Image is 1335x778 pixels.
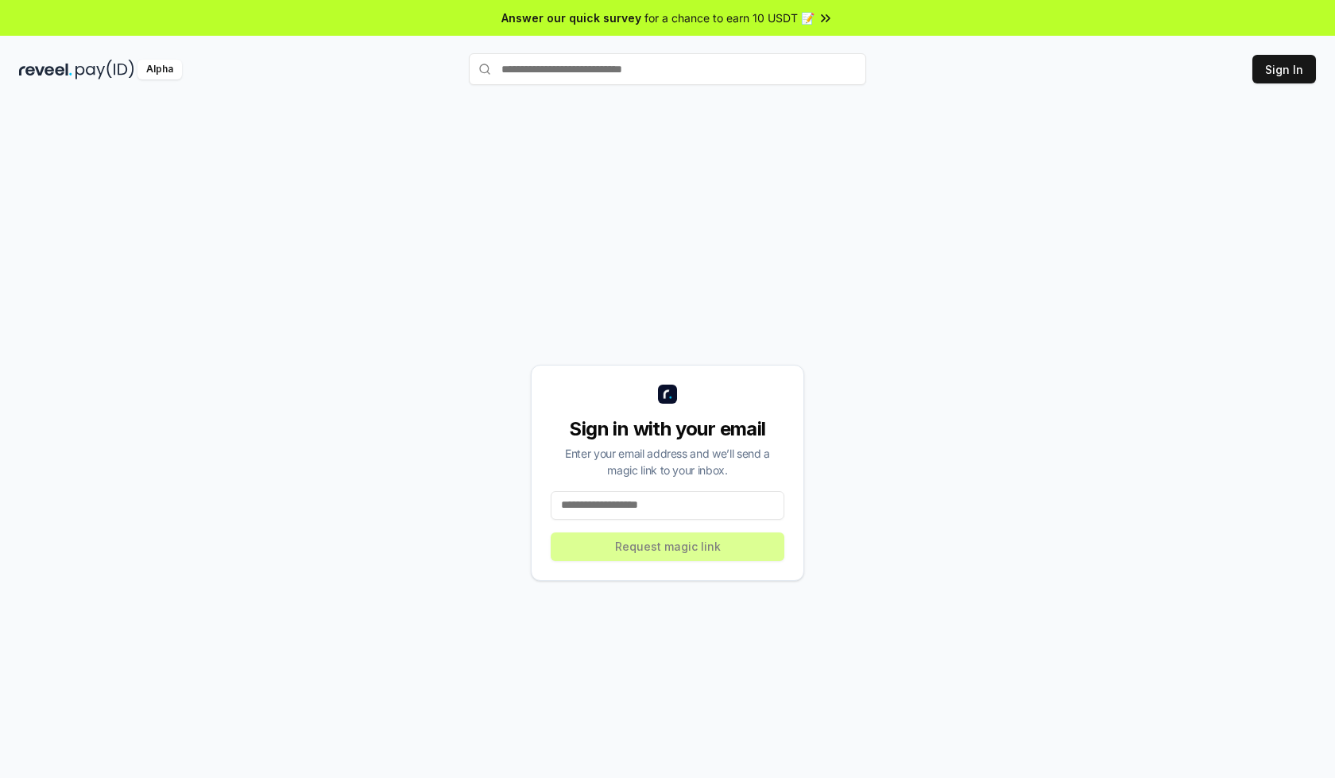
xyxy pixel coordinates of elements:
[1252,55,1316,83] button: Sign In
[658,385,677,404] img: logo_small
[644,10,815,26] span: for a chance to earn 10 USDT 📝
[19,60,72,79] img: reveel_dark
[75,60,134,79] img: pay_id
[501,10,641,26] span: Answer our quick survey
[551,416,784,442] div: Sign in with your email
[551,445,784,478] div: Enter your email address and we’ll send a magic link to your inbox.
[137,60,182,79] div: Alpha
